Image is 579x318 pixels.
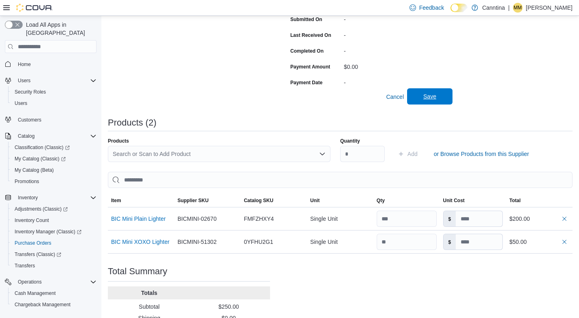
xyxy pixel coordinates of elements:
[11,143,96,152] span: Classification (Classic)
[340,138,360,144] label: Quantity
[11,300,96,309] span: Chargeback Management
[11,216,96,225] span: Inventory Count
[15,301,71,308] span: Chargeback Management
[11,261,38,271] a: Transfers
[111,239,169,245] button: BIC Mini XOXO Lighter
[2,58,100,70] button: Home
[11,154,96,164] span: My Catalog (Classic)
[11,87,96,97] span: Security Roles
[8,249,100,260] a: Transfers (Classic)
[191,303,267,311] p: $250.00
[8,203,100,215] a: Adjustments (Classic)
[108,194,174,207] button: Item
[16,4,53,12] img: Cova
[244,197,273,204] span: Catalog SKU
[509,214,569,224] div: $200.00
[290,64,330,70] label: Payment Amount
[11,98,30,108] a: Users
[514,3,522,13] span: MM
[11,154,69,164] a: My Catalog (Classic)
[15,206,68,212] span: Adjustments (Classic)
[11,204,96,214] span: Adjustments (Classic)
[344,76,452,86] div: -
[419,4,444,12] span: Feedback
[8,226,100,237] a: Inventory Manager (Classic)
[344,29,452,38] div: -
[509,237,569,247] div: $50.00
[310,197,320,204] span: Unit
[440,194,506,207] button: Unit Cost
[8,299,100,310] button: Chargeback Management
[15,59,96,69] span: Home
[18,279,42,285] span: Operations
[15,228,81,235] span: Inventory Manager (Classic)
[8,176,100,187] button: Promotions
[15,89,46,95] span: Security Roles
[450,4,467,12] input: Dark Mode
[111,303,187,311] p: Subtotal
[344,13,452,23] div: -
[15,131,96,141] span: Catalog
[383,89,407,105] button: Cancel
[15,115,96,125] span: Customers
[526,3,573,13] p: [PERSON_NAME]
[8,237,100,249] button: Purchase Orders
[11,177,96,186] span: Promotions
[11,165,96,175] span: My Catalog (Beta)
[8,98,100,109] button: Users
[111,197,121,204] span: Item
[15,60,34,69] a: Home
[8,288,100,299] button: Cash Management
[509,197,521,204] span: Total
[18,133,34,139] span: Catalog
[290,48,324,54] label: Completed On
[2,130,100,142] button: Catalog
[434,150,529,158] span: or Browse Products from this Supplier
[11,227,96,237] span: Inventory Manager (Classic)
[11,288,96,298] span: Cash Management
[15,193,41,203] button: Inventory
[290,79,322,86] label: Payment Date
[11,261,96,271] span: Transfers
[377,197,385,204] span: Qty
[15,290,56,297] span: Cash Management
[444,211,456,226] label: $
[11,288,59,298] a: Cash Management
[15,100,27,107] span: Users
[244,237,273,247] span: 0YFHU2G1
[15,251,61,258] span: Transfers (Classic)
[11,98,96,108] span: Users
[431,146,532,162] button: or Browse Products from this Supplier
[307,234,373,250] div: Single Unit
[2,276,100,288] button: Operations
[11,300,74,309] a: Chargeback Management
[8,86,100,98] button: Security Roles
[15,178,39,185] span: Promotions
[319,151,326,157] button: Open list of options
[506,194,573,207] button: Total
[15,277,45,287] button: Operations
[307,194,373,207] button: Unit
[11,238,55,248] a: Purchase Orders
[386,93,404,101] span: Cancel
[15,193,96,203] span: Inventory
[108,267,167,276] h3: Total Summary
[8,153,100,164] a: My Catalog (Classic)
[15,156,66,162] span: My Catalog (Classic)
[443,197,465,204] span: Unit Cost
[15,277,96,287] span: Operations
[11,250,64,259] a: Transfers (Classic)
[423,92,436,100] span: Save
[2,75,100,86] button: Users
[11,177,43,186] a: Promotions
[111,216,166,222] button: BIC Mini Plain Lighter
[15,263,35,269] span: Transfers
[344,45,452,54] div: -
[15,131,38,141] button: Catalog
[15,217,49,224] span: Inventory Count
[11,227,85,237] a: Inventory Manager (Classic)
[344,60,452,70] div: $0.00
[373,194,440,207] button: Qty
[18,77,30,84] span: Users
